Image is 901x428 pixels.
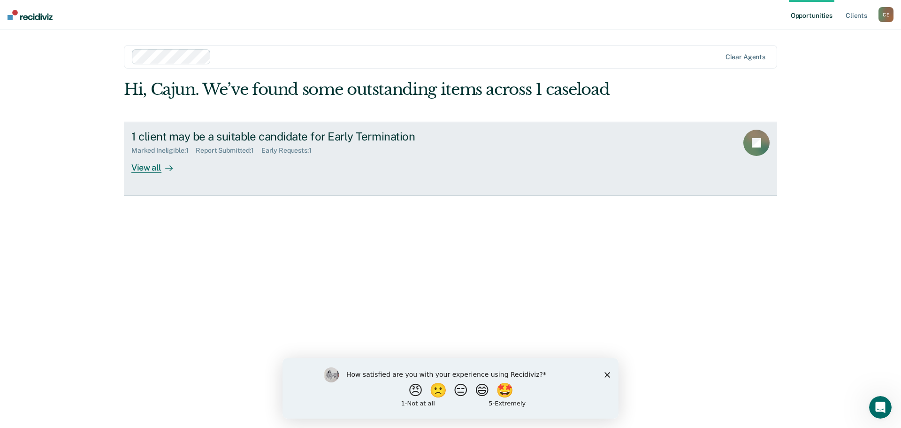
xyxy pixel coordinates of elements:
[131,130,461,143] div: 1 client may be a suitable candidate for Early Termination
[261,147,319,155] div: Early Requests : 1
[131,155,184,173] div: View all
[283,358,618,419] iframe: Survey by Kim from Recidiviz
[878,7,893,22] button: CE
[124,122,777,196] a: 1 client may be a suitable candidate for Early TerminationMarked Ineligible:1Report Submitted:1Ea...
[8,10,53,20] img: Recidiviz
[124,80,647,99] div: Hi, Cajun. We’ve found some outstanding items across 1 caseload
[196,147,261,155] div: Report Submitted : 1
[131,147,196,155] div: Marked Ineligible : 1
[725,53,765,61] div: Clear agents
[869,396,892,419] iframe: Intercom live chat
[878,7,893,22] div: C E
